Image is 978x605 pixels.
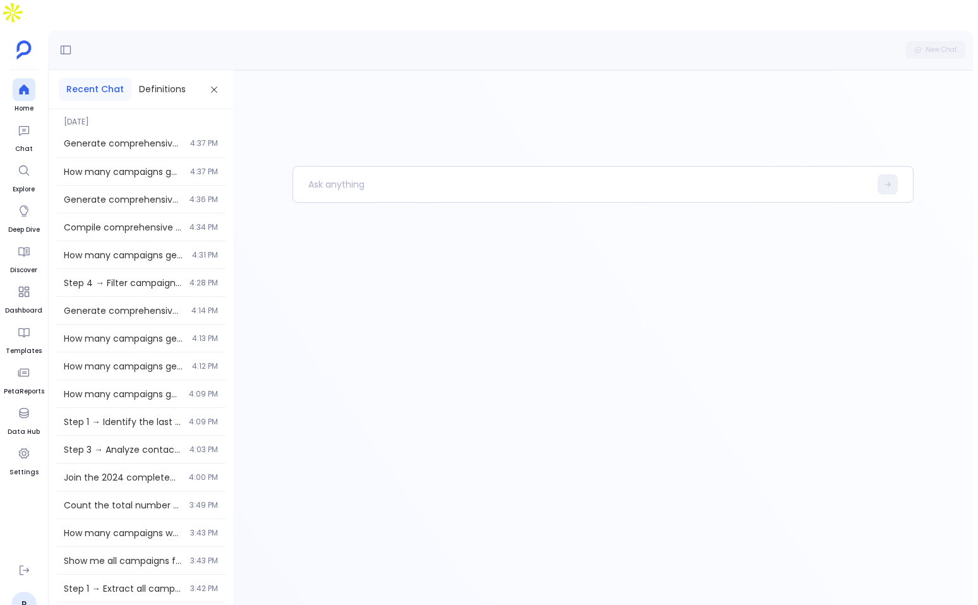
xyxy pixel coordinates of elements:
[8,402,40,437] a: Data Hub
[13,144,35,154] span: Chat
[189,472,218,482] span: 4:00 PM
[13,104,35,114] span: Home
[8,225,40,235] span: Deep Dive
[64,499,182,512] span: Count the total number of campaigns from Step 4 results and provide summary statistics of lead di...
[8,427,40,437] span: Data Hub
[190,445,218,455] span: 4:03 PM
[192,333,218,344] span: 4:13 PM
[13,184,35,195] span: Explore
[191,306,218,316] span: 4:14 PM
[59,78,131,101] button: Recent Chat
[189,389,218,399] span: 4:09 PM
[190,278,218,288] span: 4:28 PM
[6,346,42,356] span: Templates
[190,222,218,232] span: 4:34 PM
[64,554,183,567] span: Show me all campaigns from hubspot_campaigns table that were active during last quarter, includin...
[64,582,183,595] span: Step 1 → Extract all campaigns that were active during last quarter Query the hubspot_campaigns t...
[4,386,44,397] span: PetaReports
[64,304,184,317] span: Generate comprehensive performance summary for QA Awards 2025 campaign combining campaign identif...
[64,471,181,484] span: Join the 2024 completed activities with the 2024 won opportunities using the Task Related To ID f...
[64,388,181,400] span: How many campaigns generated fewer than 50 leads last quarter?
[190,167,218,177] span: 4:37 PM
[10,265,37,275] span: Discover
[64,443,182,456] span: Step 3 → Analyze contact engagement and reach for the last email campaign using results from Step...
[64,416,181,428] span: Step 1 → Identify the last email campaign by finding the most recent campaign with email assets Q...
[64,137,183,150] span: Generate comprehensive impact analysis and actionable insights from the activity-conversion data ...
[56,109,226,127] span: [DATE]
[64,249,184,261] span: How many campaigns generated fewer than 50 leads last quarter?
[13,78,35,114] a: Home
[13,159,35,195] a: Explore
[190,528,218,538] span: 3:43 PM
[4,361,44,397] a: PetaReports
[131,78,193,101] button: Definitions
[192,361,218,371] span: 4:12 PM
[64,332,184,345] span: How many campaigns generated fewer than 50 leads last quarter? Count only contacts that entered t...
[13,119,35,154] a: Chat
[64,221,182,234] span: Compile comprehensive campaign performance report combining data from Steps 1, 2, and 3 Combine c...
[9,467,39,477] span: Settings
[192,250,218,260] span: 4:31 PM
[6,321,42,356] a: Templates
[5,306,42,316] span: Dashboard
[5,280,42,316] a: Dashboard
[10,240,37,275] a: Discover
[190,195,218,205] span: 4:36 PM
[64,277,182,289] span: Step 4 → Filter campaigns that generated fewer than 50 leads and count them Take results from Ste...
[190,584,218,594] span: 3:42 PM
[64,193,182,206] span: Generate comprehensive impact analysis and actionable insights. Calculate correlation coefficient...
[64,165,183,178] span: How many campaigns generated fewer than 50 leads last quarter?
[64,527,183,539] span: How many campaigns were created in last couple of years?
[190,500,218,510] span: 3:49 PM
[64,360,184,373] span: How many campaigns generated fewer than 50 leads last quarter?
[190,138,218,148] span: 4:37 PM
[9,442,39,477] a: Settings
[190,556,218,566] span: 3:43 PM
[8,200,40,235] a: Deep Dive
[189,417,218,427] span: 4:09 PM
[16,40,32,59] img: petavue logo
